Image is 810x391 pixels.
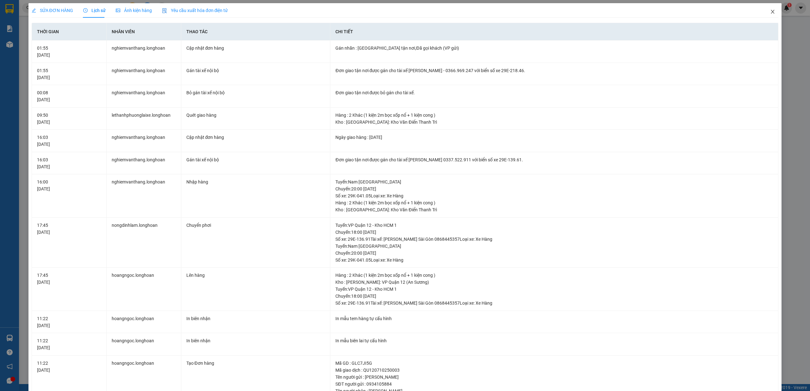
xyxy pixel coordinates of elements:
[186,112,325,119] div: Quét giao hàng
[37,89,101,103] div: 00:08 [DATE]
[162,8,228,13] span: Yêu cầu xuất hóa đơn điện tử
[335,67,773,74] div: Đơn giao tận nơi được gán cho tài xế [PERSON_NAME] - 0366.969.247 với biển số xe 29E-218.46.
[107,40,181,63] td: nghiemvanthang.longhoan
[116,8,120,13] span: picture
[335,112,773,119] div: Hàng : 2 Khác (1 kiện 2m bọc xốp nổ + 1 kiện cong )
[186,156,325,163] div: Gán tài xế nội bộ
[107,152,181,175] td: nghiemvanthang.longhoan
[37,45,101,59] div: 01:55 [DATE]
[116,8,152,13] span: Ảnh kiện hàng
[335,360,773,367] div: Mã GD : GLC7JI5G
[335,367,773,374] div: Mã giao dịch : QU120710250003
[335,279,773,286] div: Kho : [PERSON_NAME]: VP Quận 12 (An Sương)
[186,272,325,279] div: Lên hàng
[37,178,101,192] div: 16:00 [DATE]
[32,8,73,13] span: SỬA ĐƠN HÀNG
[330,23,778,40] th: Chi tiết
[107,333,181,356] td: hoangngoc.longhoan
[107,218,181,268] td: nongdinhlam.longhoan
[335,381,773,388] div: SĐT người gửi : 0934105884
[335,222,773,243] div: Tuyến : VP Quận 12 - Kho HCM 1 Chuyến: 18:00 [DATE] Số xe: 29E-136.91 Tài xế: [PERSON_NAME] Sài G...
[37,337,101,351] div: 11:22 [DATE]
[335,337,773,344] div: In mẫu biên lai tự cấu hình
[32,8,36,13] span: edit
[32,23,107,40] th: Thời gian
[107,63,181,85] td: nghiemvanthang.longhoan
[335,156,773,163] div: Đơn giao tận nơi được gán cho tài xế [PERSON_NAME] 0337.522.911 với biển số xe 29E-139.61.
[37,360,101,374] div: 11:22 [DATE]
[186,67,325,74] div: Gán tài xế nội bộ
[37,272,101,286] div: 17:45 [DATE]
[335,178,773,199] div: Tuyến : Nam [GEOGRAPHIC_DATA] Chuyến: 20:00 [DATE] Số xe: 29K-041.05 Loại xe: Xe Hàng
[335,286,773,307] div: Tuyến : VP Quận 12 - Kho HCM 1 Chuyến: 18:00 [DATE] Số xe: 29E-136.91 Tài xế: [PERSON_NAME] Sài G...
[186,45,325,52] div: Cập nhật đơn hàng
[107,268,181,311] td: hoangngoc.longhoan
[335,315,773,322] div: In mẫu tem hàng tự cấu hình
[335,45,773,52] div: Gán nhãn : [GEOGRAPHIC_DATA] tận nơi,Đã gọi khách (VP gửi)
[764,3,782,21] button: Close
[107,174,181,218] td: nghiemvanthang.longhoan
[107,85,181,108] td: nghiemvanthang.longhoan
[335,206,773,213] div: Kho : [GEOGRAPHIC_DATA]: Kho Văn Điển Thanh Trì
[335,119,773,126] div: Kho : [GEOGRAPHIC_DATA]: Kho Văn Điển Thanh Trì
[186,134,325,141] div: Cập nhật đơn hàng
[107,130,181,152] td: nghiemvanthang.longhoan
[335,374,773,381] div: Tên người gửi : [PERSON_NAME]
[37,134,101,148] div: 16:03 [DATE]
[37,315,101,329] div: 11:22 [DATE]
[181,23,331,40] th: Thao tác
[107,311,181,333] td: hoangngoc.longhoan
[107,108,181,130] td: lethanhphuonglaixe.longhoan
[335,89,773,96] div: Đơn giao tận nơi được bỏ gán cho tài xế.
[186,315,325,322] div: In biên nhận
[37,156,101,170] div: 16:03 [DATE]
[37,112,101,126] div: 09:50 [DATE]
[186,337,325,344] div: In biên nhận
[107,23,181,40] th: Nhân viên
[162,8,167,13] img: icon
[335,134,773,141] div: Ngày giao hàng : [DATE]
[83,8,106,13] span: Lịch sử
[335,272,773,279] div: Hàng : 2 Khác (1 kiện 2m bọc xốp nổ + 1 kiện cong )
[83,8,88,13] span: clock-circle
[186,360,325,367] div: Tạo Đơn hàng
[335,243,773,264] div: Tuyến : Nam [GEOGRAPHIC_DATA] Chuyến: 20:00 [DATE] Số xe: 29K-041.05 Loại xe: Xe Hàng
[37,67,101,81] div: 01:55 [DATE]
[770,9,775,14] span: close
[37,222,101,236] div: 17:45 [DATE]
[186,222,325,229] div: Chuyển phơi
[186,89,325,96] div: Bỏ gán tài xế nội bộ
[335,199,773,206] div: Hàng : 2 Khác (1 kiện 2m bọc xốp nổ + 1 kiện cong )
[186,178,325,185] div: Nhập hàng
